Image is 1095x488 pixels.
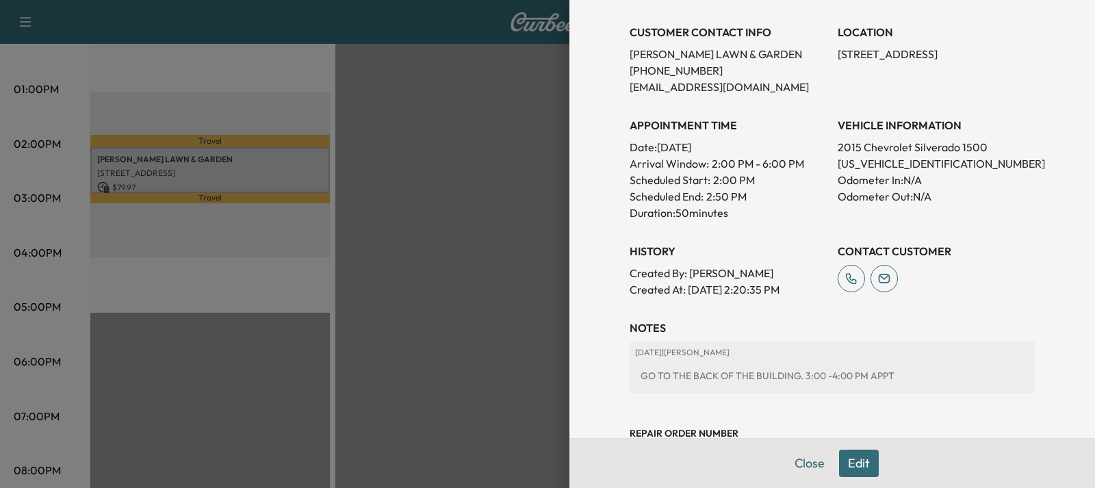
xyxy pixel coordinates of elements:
[630,46,827,62] p: [PERSON_NAME] LAWN & GARDEN
[630,320,1035,336] h3: NOTES
[838,46,1035,62] p: [STREET_ADDRESS]
[706,188,747,205] p: 2:50 PM
[630,281,827,298] p: Created At : [DATE] 2:20:35 PM
[630,117,827,133] h3: APPOINTMENT TIME
[838,155,1035,172] p: [US_VEHICLE_IDENTIFICATION_NUMBER]
[630,172,710,188] p: Scheduled Start:
[630,205,827,221] p: Duration: 50 minutes
[838,172,1035,188] p: Odometer In: N/A
[630,243,827,259] h3: History
[630,265,827,281] p: Created By : [PERSON_NAME]
[838,188,1035,205] p: Odometer Out: N/A
[630,24,827,40] h3: CUSTOMER CONTACT INFO
[838,139,1035,155] p: 2015 Chevrolet Silverado 1500
[838,243,1035,259] h3: CONTACT CUSTOMER
[630,139,827,155] p: Date: [DATE]
[713,172,755,188] p: 2:00 PM
[630,188,704,205] p: Scheduled End:
[838,24,1035,40] h3: LOCATION
[635,363,1029,388] div: GO TO THE BACK OF THE BUILDING. 3:00 -4:00 PM APPT
[630,79,827,95] p: [EMAIL_ADDRESS][DOMAIN_NAME]
[838,117,1035,133] h3: VEHICLE INFORMATION
[635,347,1029,358] p: [DATE] | [PERSON_NAME]
[786,450,834,477] button: Close
[630,62,827,79] p: [PHONE_NUMBER]
[839,450,879,477] button: Edit
[630,155,827,172] p: Arrival Window:
[712,155,804,172] span: 2:00 PM - 6:00 PM
[630,426,1035,440] h3: Repair Order number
